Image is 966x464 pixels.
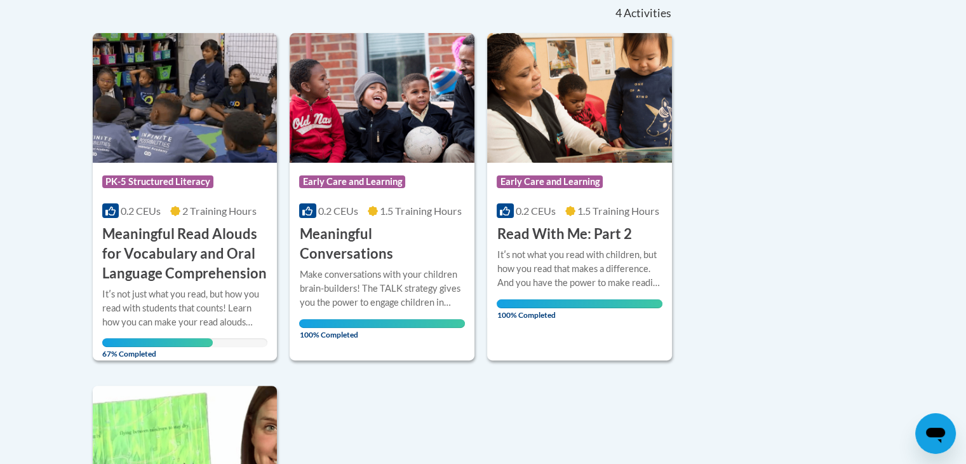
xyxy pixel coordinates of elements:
a: Course LogoPK-5 Structured Literacy0.2 CEUs2 Training Hours Meaningful Read Alouds for Vocabulary... [93,33,278,360]
a: Course LogoEarly Care and Learning0.2 CEUs1.5 Training Hours Read With Me: Part 2Itʹs not what yo... [487,33,672,360]
a: Course LogoEarly Care and Learning0.2 CEUs1.5 Training Hours Meaningful ConversationsMake convers... [290,33,474,360]
img: Course Logo [487,33,672,163]
span: 1.5 Training Hours [577,205,659,217]
div: Itʹs not what you read with children, but how you read that makes a difference. And you have the ... [497,248,662,290]
span: 67% Completed [102,338,213,358]
span: 2 Training Hours [182,205,257,217]
span: 0.2 CEUs [318,205,358,217]
span: PK-5 Structured Literacy [102,175,213,188]
span: 1.5 Training Hours [380,205,462,217]
span: 4 [615,6,621,20]
h3: Read With Me: Part 2 [497,224,631,244]
span: 0.2 CEUs [121,205,161,217]
span: Activities [624,6,671,20]
img: Course Logo [290,33,474,163]
div: Your progress [497,299,662,308]
h3: Meaningful Read Alouds for Vocabulary and Oral Language Comprehension [102,224,268,283]
span: 0.2 CEUs [516,205,556,217]
div: Itʹs not just what you read, but how you read with students that counts! Learn how you can make y... [102,287,268,329]
img: Course Logo [93,33,278,163]
div: Your progress [102,338,213,347]
span: Early Care and Learning [497,175,603,188]
h3: Meaningful Conversations [299,224,465,264]
span: 100% Completed [299,319,465,339]
div: Make conversations with your children brain-builders! The TALK strategy gives you the power to en... [299,268,465,310]
div: Your progress [299,319,465,328]
span: 100% Completed [497,299,662,320]
iframe: Button to launch messaging window [915,413,956,454]
span: Early Care and Learning [299,175,405,188]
